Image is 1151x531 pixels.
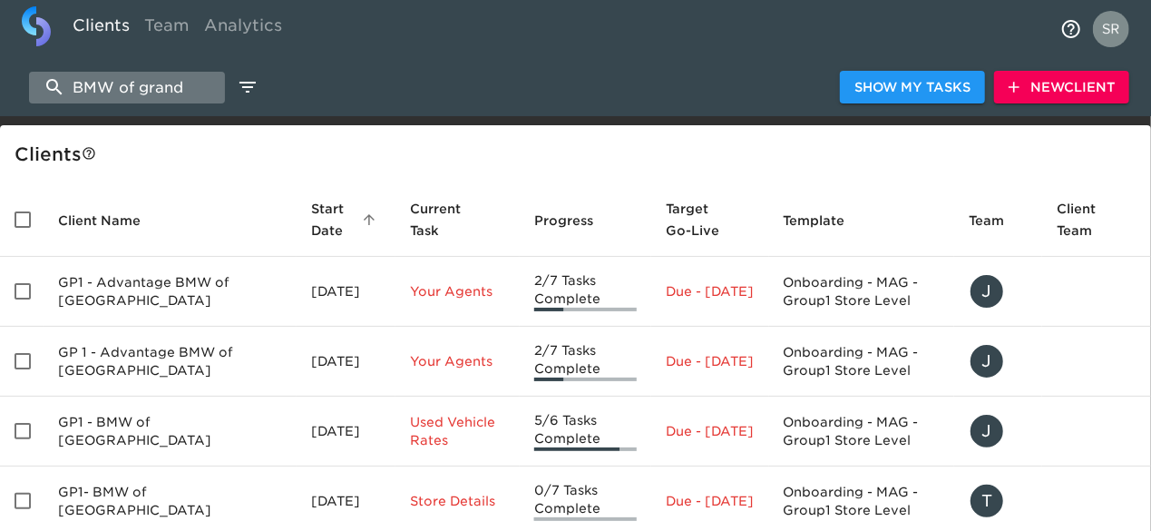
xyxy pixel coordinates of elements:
[1093,11,1129,47] img: Profile
[1057,198,1136,241] span: Client Team
[666,352,755,370] p: Due - [DATE]
[1049,7,1093,51] button: notifications
[297,257,395,327] td: [DATE]
[666,198,755,241] span: Target Go-Live
[410,352,505,370] p: Your Agents
[82,146,96,161] svg: This is a list of all of your clients and clients shared with you
[969,343,1005,379] div: J
[410,282,505,300] p: Your Agents
[840,71,985,104] button: Show My Tasks
[784,210,869,231] span: Template
[15,140,1144,169] div: Client s
[520,257,651,327] td: 2/7 Tasks Complete
[65,6,137,51] a: Clients
[29,72,225,103] input: search
[410,413,505,449] p: Used Vehicle Rates
[44,257,297,327] td: GP1 - Advantage BMW of [GEOGRAPHIC_DATA]
[969,483,1028,519] div: tracy@roadster.com
[1009,76,1115,99] span: New Client
[58,210,164,231] span: Client Name
[969,413,1005,449] div: J
[137,6,197,51] a: Team
[969,413,1028,449] div: justin.gervais@roadster.com
[197,6,289,51] a: Analytics
[520,327,651,397] td: 2/7 Tasks Complete
[410,198,482,241] span: Current Task
[994,71,1129,104] button: NewClient
[769,327,955,397] td: Onboarding - MAG - Group1 Store Level
[520,397,651,467] td: 5/6 Tasks Complete
[44,327,297,397] td: GP 1 - Advantage BMW of [GEOGRAPHIC_DATA]
[969,273,1028,310] div: justin.gervais@roadster.com
[44,397,297,467] td: GP1 - BMW of [GEOGRAPHIC_DATA]
[666,198,731,241] span: Target Go-Live
[969,483,1005,519] div: T
[969,343,1028,379] div: justin.gervais@roadster.com
[854,76,971,99] span: Show My Tasks
[297,327,395,397] td: [DATE]
[232,72,263,103] button: edit
[666,282,755,300] p: Due - [DATE]
[410,492,505,510] p: Store Details
[534,210,617,231] span: Progress
[666,422,755,440] p: Due - [DATE]
[22,6,51,46] img: logo
[969,210,1028,231] span: Team
[311,198,381,241] span: Start Date
[969,273,1005,310] div: J
[666,492,755,510] p: Due - [DATE]
[297,397,395,467] td: [DATE]
[410,198,505,241] span: Current Task
[769,257,955,327] td: Onboarding - MAG - Group1 Store Level
[769,397,955,467] td: Onboarding - MAG - Group1 Store Level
